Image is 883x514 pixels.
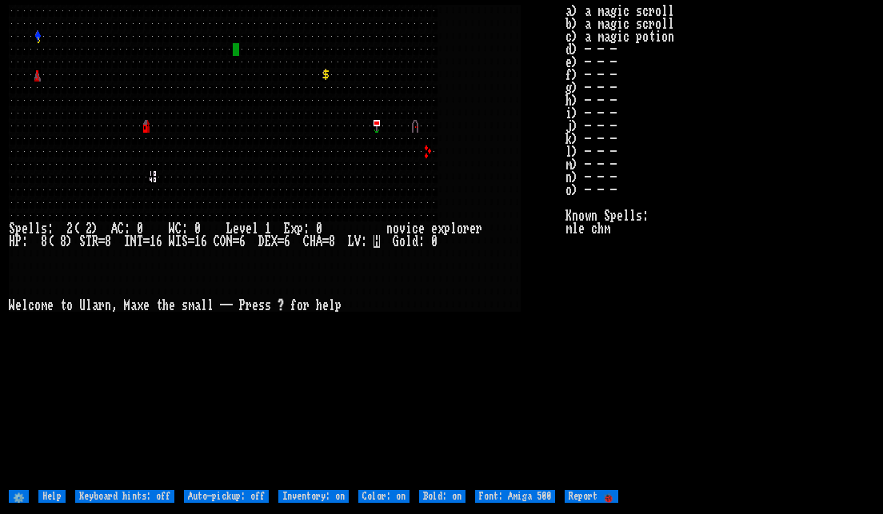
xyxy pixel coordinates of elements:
div: r [463,222,469,235]
div: e [469,222,476,235]
div: o [399,235,406,248]
div: 0 [316,222,322,235]
div: p [297,222,303,235]
div: n [386,222,393,235]
div: G [393,235,399,248]
div: f [290,299,297,312]
div: e [143,299,150,312]
div: D [258,235,265,248]
div: o [66,299,73,312]
div: ( [47,235,54,248]
input: Color: on [358,490,410,503]
input: Font: Amiga 500 [475,490,555,503]
div: E [265,235,271,248]
div: S [9,222,15,235]
div: 1 [150,235,156,248]
div: r [246,299,252,312]
div: N [130,235,137,248]
div: S [182,235,188,248]
div: o [34,299,41,312]
div: v [399,222,406,235]
div: e [169,299,175,312]
div: 6 [239,235,246,248]
div: U [79,299,86,312]
div: 8 [41,235,47,248]
div: 0 [431,235,438,248]
div: x [438,222,444,235]
div: 8 [105,235,111,248]
input: Report 🐞 [565,490,618,503]
div: L [226,222,233,235]
div: a [130,299,137,312]
div: m [188,299,194,312]
div: p [444,222,450,235]
div: s [41,222,47,235]
div: o [393,222,399,235]
div: = [322,235,329,248]
div: 6 [156,235,162,248]
div: A [316,235,322,248]
div: e [22,222,28,235]
div: N [226,235,233,248]
div: o [297,299,303,312]
div: : [22,235,28,248]
div: h [316,299,322,312]
div: p [335,299,342,312]
div: l [34,222,41,235]
div: 2 [66,222,73,235]
div: x [137,299,143,312]
div: i [406,222,412,235]
div: C [214,235,220,248]
div: l [28,222,34,235]
div: H [310,235,316,248]
div: r [303,299,310,312]
div: r [98,299,105,312]
div: l [201,299,207,312]
div: m [41,299,47,312]
div: ? [278,299,284,312]
div: 8 [60,235,66,248]
div: c [28,299,34,312]
div: r [476,222,482,235]
div: a [92,299,98,312]
div: C [118,222,124,235]
div: s [258,299,265,312]
div: = [98,235,105,248]
div: H [9,235,15,248]
div: a [194,299,201,312]
div: W [9,299,15,312]
div: v [239,222,246,235]
div: d [412,235,418,248]
div: M [124,299,130,312]
div: 0 [137,222,143,235]
div: C [175,222,182,235]
div: e [322,299,329,312]
div: e [15,299,22,312]
div: n [105,299,111,312]
div: e [431,222,438,235]
div: : [47,222,54,235]
div: , [111,299,118,312]
div: 6 [201,235,207,248]
div: c [412,222,418,235]
input: ⚙️ [9,490,29,503]
div: l [406,235,412,248]
div: : [418,235,425,248]
div: = [233,235,239,248]
div: e [233,222,239,235]
input: Keyboard hints: off [75,490,174,503]
div: P [15,235,22,248]
div: s [265,299,271,312]
div: V [354,235,361,248]
div: e [418,222,425,235]
div: W [169,235,175,248]
div: I [124,235,130,248]
div: : [361,235,367,248]
div: = [143,235,150,248]
div: l [207,299,214,312]
div: L [348,235,354,248]
stats: a) a magic scroll b) a magic scroll c) a magic potion d) - - - e) - - - f) - - - g) - - - h) - - ... [565,5,874,488]
div: = [278,235,284,248]
div: 2 [86,222,92,235]
div: ( [73,222,79,235]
